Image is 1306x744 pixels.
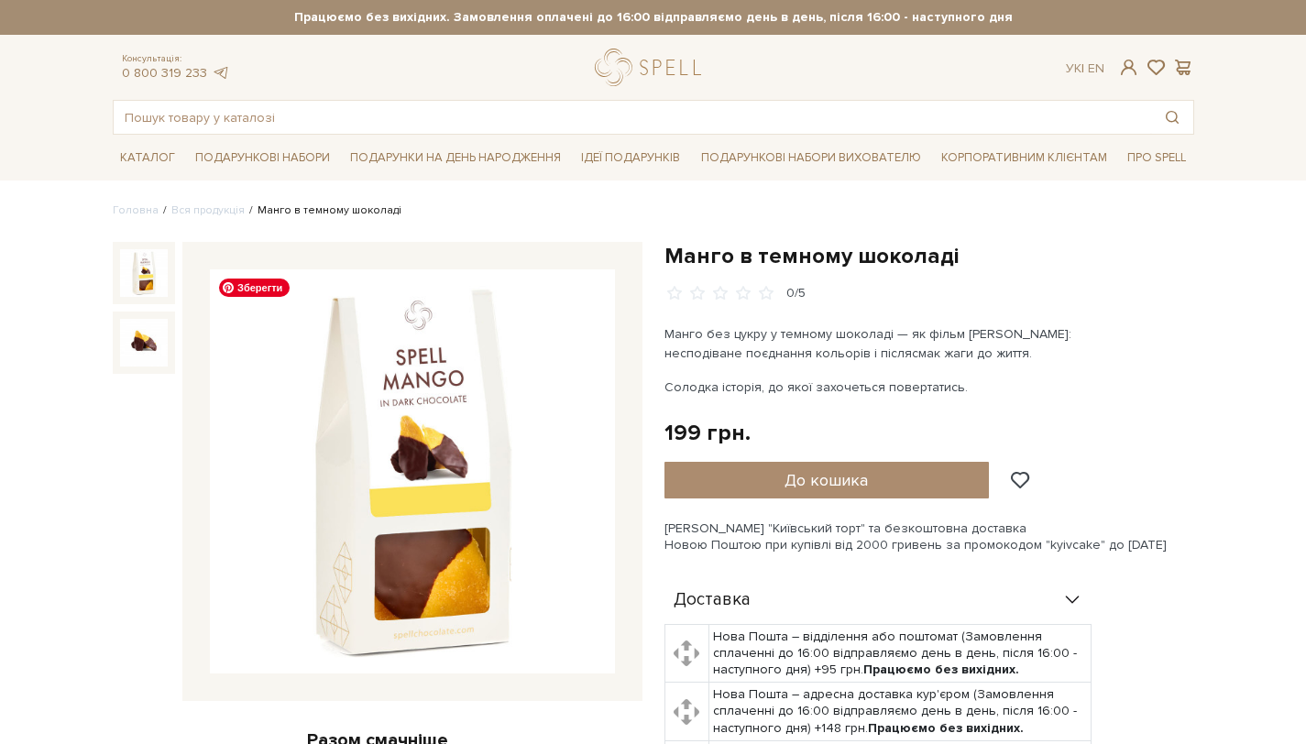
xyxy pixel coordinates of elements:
[664,419,751,447] div: 199 грн.
[1081,60,1084,76] span: |
[113,203,159,217] a: Головна
[210,269,615,674] img: Манго в темному шоколаді
[219,279,290,297] span: Зберегти
[1088,60,1104,76] a: En
[171,203,245,217] a: Вся продукція
[694,142,928,173] a: Подарункові набори вихователю
[708,624,1091,683] td: Нова Пошта – відділення або поштомат (Замовлення сплаченні до 16:00 відправляємо день в день, піс...
[120,249,168,297] img: Манго в темному шоколаді
[664,520,1194,553] div: [PERSON_NAME] "Київський торт" та безкоштовна доставка Новою Поштою при купівлі від 2000 гривень ...
[1120,144,1193,172] a: Про Spell
[120,319,168,367] img: Манго в темному шоколаді
[868,720,1024,736] b: Працюємо без вихідних.
[212,65,230,81] a: telegram
[664,324,1094,363] p: Манго без цукру у темному шоколаді — як фільм [PERSON_NAME]: несподіване поєднання кольорів і піс...
[674,592,751,608] span: Доставка
[934,142,1114,173] a: Корпоративним клієнтам
[122,65,207,81] a: 0 800 319 233
[343,144,568,172] a: Подарунки на День народження
[188,144,337,172] a: Подарункові набори
[664,242,1194,270] h1: Манго в темному шоколаді
[664,377,1094,397] p: Солодка історія, до якої захочеться повертатись.
[785,470,868,490] span: До кошика
[113,9,1194,26] strong: Працюємо без вихідних. Замовлення оплачені до 16:00 відправляємо день в день, після 16:00 - насту...
[786,285,806,302] div: 0/5
[1066,60,1104,77] div: Ук
[574,144,687,172] a: Ідеї подарунків
[595,49,709,86] a: logo
[245,202,401,219] li: Манго в темному шоколаді
[113,144,182,172] a: Каталог
[122,53,230,65] span: Консультація:
[1151,101,1193,134] button: Пошук товару у каталозі
[114,101,1151,134] input: Пошук товару у каталозі
[664,462,990,498] button: До кошика
[708,683,1091,741] td: Нова Пошта – адресна доставка кур'єром (Замовлення сплаченні до 16:00 відправляємо день в день, п...
[863,662,1019,677] b: Працюємо без вихідних.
